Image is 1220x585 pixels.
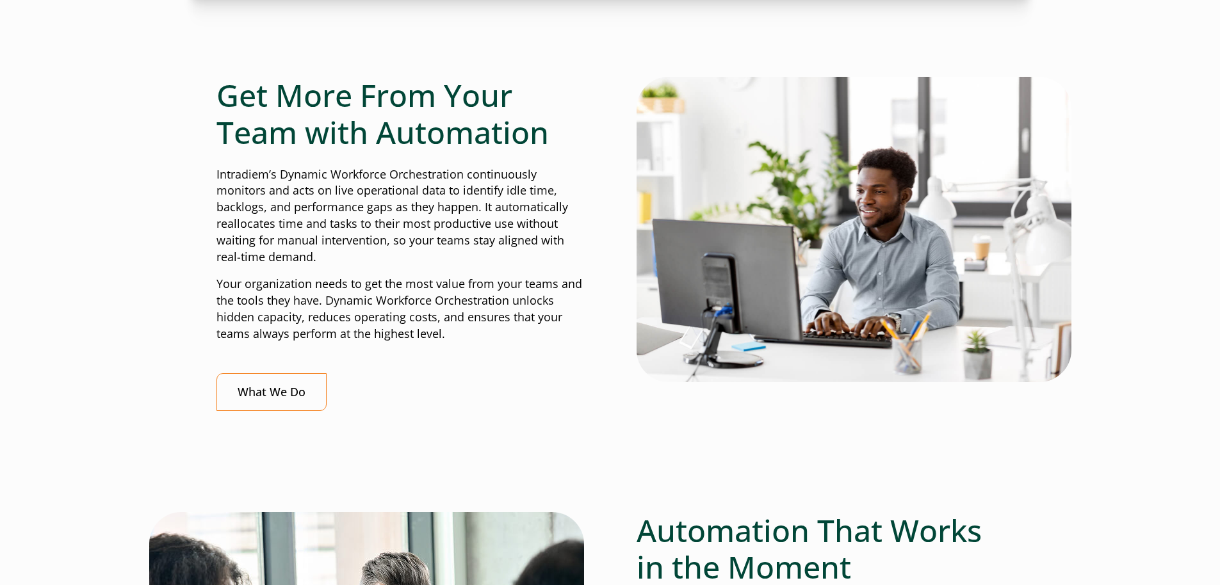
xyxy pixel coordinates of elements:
h2: Get More From Your Team with Automation [216,77,584,150]
p: Intradiem’s Dynamic Workforce Orchestration continuously monitors and acts on live operational da... [216,166,584,266]
a: What We Do [216,373,327,411]
img: Man typing on computer with real-time automation [637,77,1071,381]
p: Your organization needs to get the most value from your teams and the tools they have. Dynamic Wo... [216,276,584,342]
